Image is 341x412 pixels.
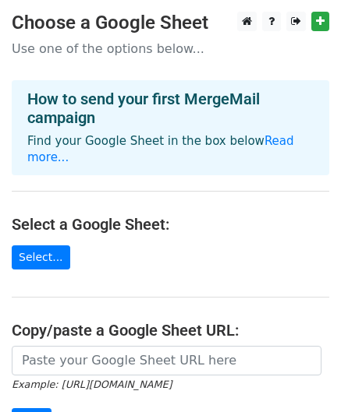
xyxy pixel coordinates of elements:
[27,90,314,127] h4: How to send your first MergeMail campaign
[12,346,321,375] input: Paste your Google Sheet URL here
[12,40,329,57] p: Use one of the options below...
[12,321,329,340] h4: Copy/paste a Google Sheet URL:
[12,12,329,34] h3: Choose a Google Sheet
[12,245,70,269] a: Select...
[12,379,172,390] small: Example: [URL][DOMAIN_NAME]
[27,134,294,164] a: Read more...
[12,215,329,234] h4: Select a Google Sheet:
[27,133,314,166] p: Find your Google Sheet in the box below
